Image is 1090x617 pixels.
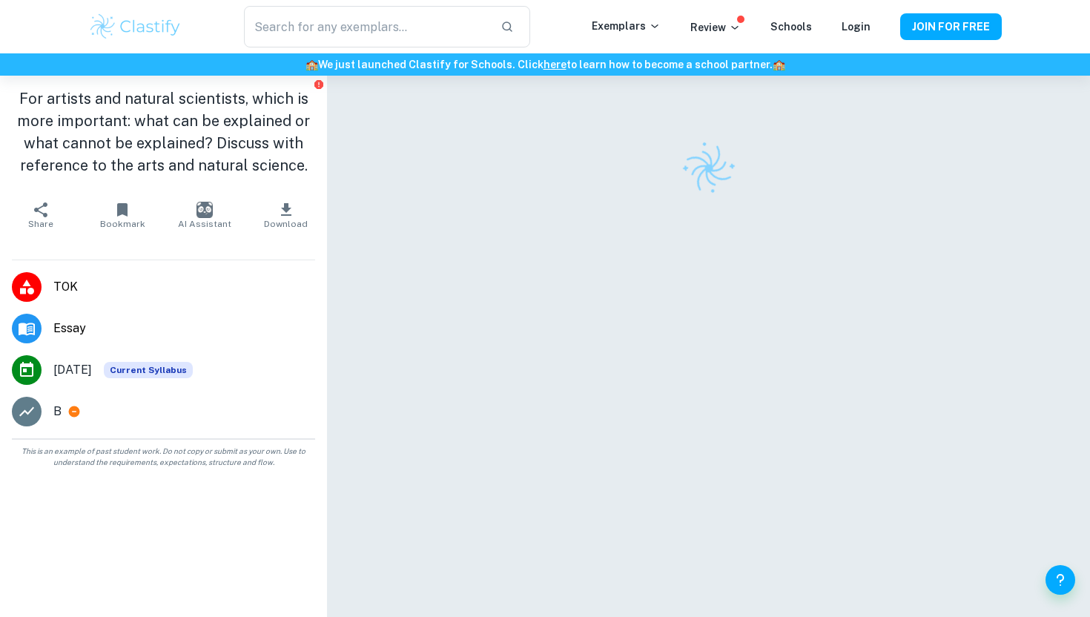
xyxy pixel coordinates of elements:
button: Download [245,194,327,236]
p: B [53,403,62,420]
img: AI Assistant [196,202,213,218]
span: Share [28,219,53,229]
div: This exemplar is based on the current syllabus. Feel free to refer to it for inspiration/ideas wh... [104,362,193,378]
span: AI Assistant [178,219,231,229]
button: Help and Feedback [1046,565,1075,595]
span: Essay [53,320,315,337]
p: Exemplars [592,18,661,34]
img: Clastify logo [88,12,182,42]
span: This is an example of past student work. Do not copy or submit as your own. Use to understand the... [6,446,321,468]
span: [DATE] [53,361,92,379]
button: Bookmark [82,194,163,236]
h1: For artists and natural scientists, which is more important: what can be explained or what cannot... [12,88,315,176]
a: Login [842,21,871,33]
button: Report issue [313,79,324,90]
span: 🏫 [773,59,785,70]
a: Schools [770,21,812,33]
button: AI Assistant [164,194,245,236]
a: here [544,59,567,70]
span: Download [264,219,308,229]
img: Clastify logo [672,132,744,205]
span: 🏫 [305,59,318,70]
span: Bookmark [100,219,145,229]
input: Search for any exemplars... [244,6,489,47]
button: JOIN FOR FREE [900,13,1002,40]
span: Current Syllabus [104,362,193,378]
p: Review [690,19,741,36]
h6: We just launched Clastify for Schools. Click to learn how to become a school partner. [3,56,1087,73]
span: TOK [53,278,315,296]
